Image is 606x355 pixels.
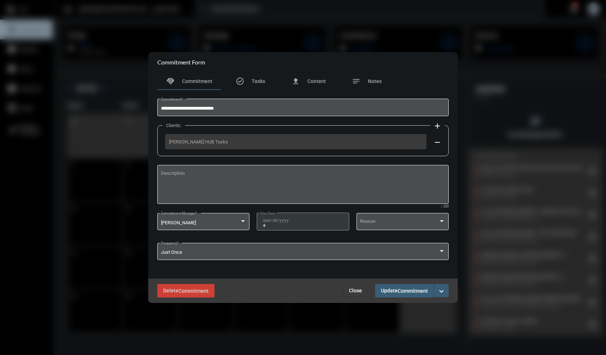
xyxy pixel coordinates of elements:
[307,78,326,84] span: Content
[162,123,185,128] label: Clients:
[349,288,362,293] span: Close
[343,284,368,297] button: Close
[381,288,428,293] span: Update
[166,77,175,86] mat-icon: handshake
[161,249,182,255] span: Just Once
[169,139,422,145] span: [PERSON_NAME] HUB Tasks
[157,284,215,297] button: DeleteCommitment
[352,77,361,86] mat-icon: notes
[252,78,265,84] span: Tasks
[163,288,209,293] span: Delete
[161,220,196,225] span: [PERSON_NAME]
[236,77,244,86] mat-icon: task_alt
[182,78,212,84] span: Commitment
[437,287,446,296] mat-icon: expand_more
[441,205,449,209] mat-hint: / 200
[433,122,442,130] mat-icon: add
[178,288,209,294] span: Commitment
[157,59,205,66] h2: Commitment Form
[433,138,442,147] mat-icon: remove
[398,288,428,294] span: Commitment
[375,284,434,297] button: UpdateCommitment
[368,78,382,84] span: Notes
[291,77,300,86] mat-icon: file_upload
